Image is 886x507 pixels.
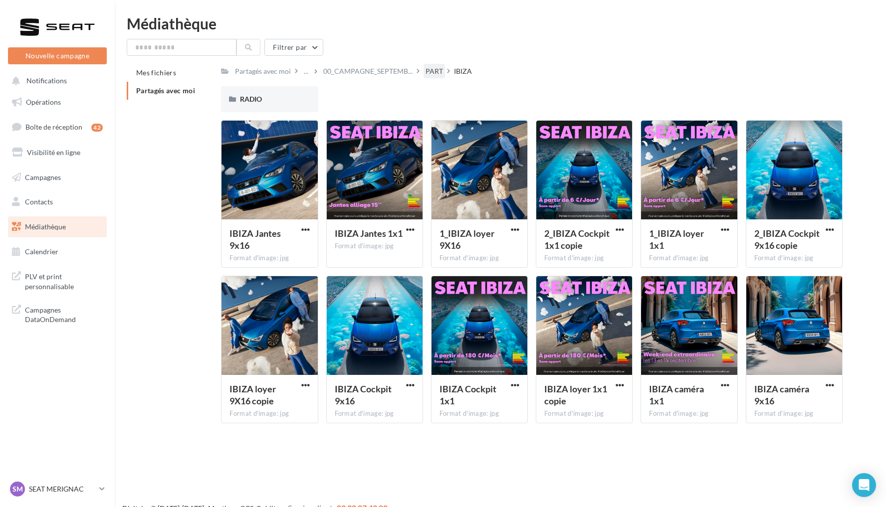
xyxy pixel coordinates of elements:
span: Partagés avec moi [136,86,195,95]
a: Campagnes [6,167,109,188]
span: IBIZA caméra 1x1 [649,383,704,406]
span: Calendrier [25,247,58,256]
span: 2_IBIZA Cockpit 9x16 copie [754,228,820,251]
span: IBIZA caméra 9x16 [754,383,809,406]
span: RADIO [240,95,262,103]
div: Format d'image: jpg [229,409,309,418]
span: Notifications [26,77,67,85]
span: IBIZA Cockpit 9x16 [335,383,392,406]
span: IBIZA loyer 9X16 copie [229,383,276,406]
div: Format d'image: jpg [649,409,729,418]
span: Campagnes DataOnDemand [25,303,103,325]
a: Calendrier [6,241,109,262]
div: Format d'image: jpg [754,254,834,263]
div: Format d'image: jpg [544,254,624,263]
span: Boîte de réception [25,123,82,131]
span: 1_IBIZA loyer 9X16 [440,228,494,251]
div: Format d'image: jpg [335,409,415,418]
span: PLV et print personnalisable [25,270,103,291]
span: Visibilité en ligne [27,148,80,157]
span: 1_IBIZA loyer 1x1 [649,228,704,251]
div: ... [302,64,310,78]
span: IBIZA Jantes 1x1 [335,228,403,239]
div: Format d'image: jpg [229,254,309,263]
a: Opérations [6,92,109,113]
div: Partagés avec moi [235,66,291,76]
button: Filtrer par [264,39,323,56]
span: Médiathèque [25,222,66,231]
a: PLV et print personnalisable [6,266,109,295]
span: 2_IBIZA Cockpit 1x1 copie [544,228,610,251]
div: Format d'image: jpg [544,409,624,418]
div: 42 [91,124,103,132]
a: Contacts [6,191,109,212]
span: IBIZA Jantes 9x16 [229,228,281,251]
span: Campagnes [25,172,61,181]
div: Open Intercom Messenger [852,473,876,497]
div: Format d'image: jpg [754,409,834,418]
span: Contacts [25,197,53,206]
span: IBIZA Cockpit 1x1 [440,383,496,406]
span: 00_CAMPAGNE_SEPTEMB... [323,66,413,76]
a: Visibilité en ligne [6,142,109,163]
span: SM [12,484,23,494]
div: PART [426,66,443,76]
div: Format d'image: jpg [440,254,519,263]
button: Nouvelle campagne [8,47,107,64]
div: IBIZA [454,66,472,76]
p: SEAT MERIGNAC [29,484,95,494]
a: Boîte de réception42 [6,116,109,138]
span: Mes fichiers [136,68,176,77]
span: IBIZA loyer 1x1 copie [544,383,607,406]
a: Médiathèque [6,216,109,237]
div: Médiathèque [127,16,874,31]
span: Opérations [26,98,61,106]
a: SM SEAT MERIGNAC [8,480,107,499]
div: Format d'image: jpg [335,242,415,251]
div: Format d'image: jpg [440,409,519,418]
a: Campagnes DataOnDemand [6,299,109,329]
div: Format d'image: jpg [649,254,729,263]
